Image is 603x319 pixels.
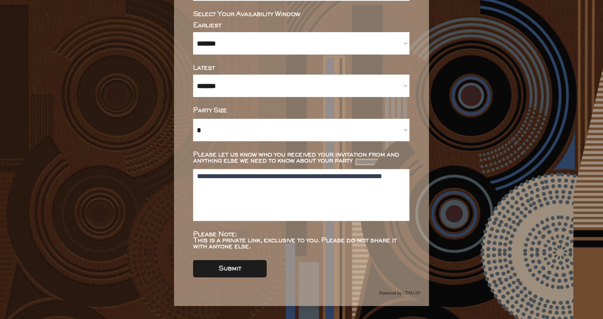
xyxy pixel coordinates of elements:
[193,152,410,164] div: Please let us know who you received your invitation from and anything else we need to know about ...
[193,231,410,250] div: Please Note: This is a private link, exclusive to you. Please do not share it with anyone else.
[193,11,410,17] div: Select Your Availability Window
[193,107,410,114] div: Party Size
[379,289,420,297] img: Group%2048096278.svg
[193,65,410,71] div: Latest
[193,23,410,29] div: Earliest
[219,266,241,272] div: Submit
